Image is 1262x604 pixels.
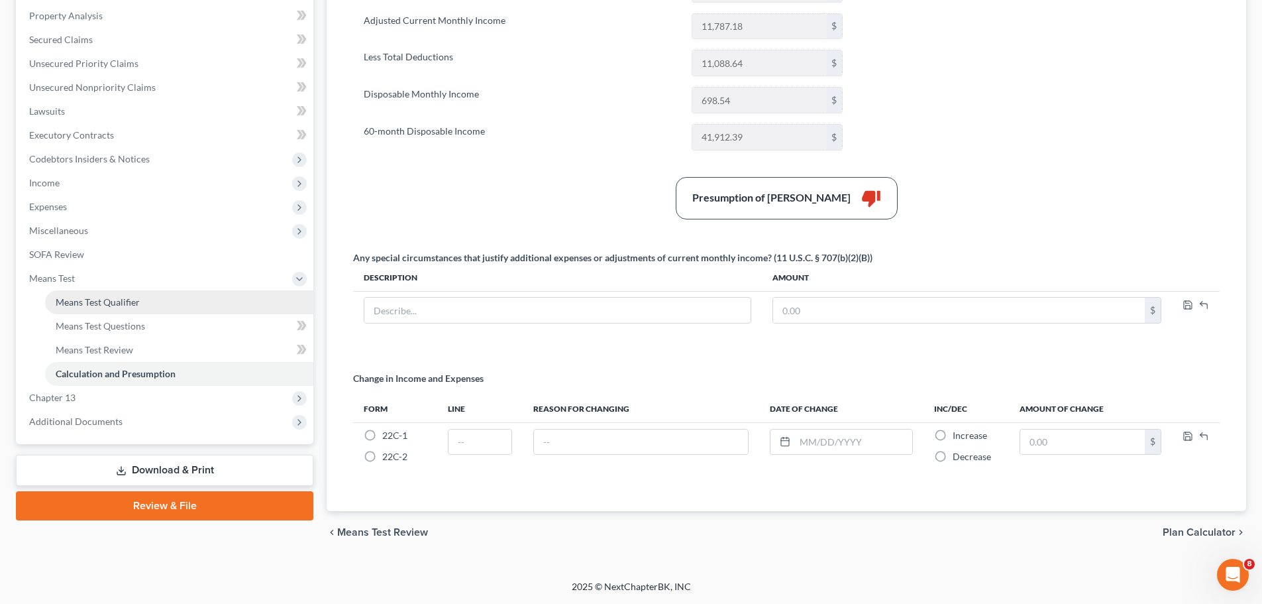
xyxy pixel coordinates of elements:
i: chevron_right [1236,527,1246,538]
span: Codebtors Insiders & Notices [29,153,150,164]
label: Less Total Deductions [357,50,685,76]
input: Describe... [364,298,751,323]
span: Means Test Qualifier [56,296,140,308]
span: Means Test Questions [56,320,145,332]
span: Decrease [953,451,991,462]
span: 22C-2 [382,451,407,462]
th: Line [437,396,523,422]
span: SOFA Review [29,249,84,260]
a: Means Test Questions [45,314,313,338]
p: Change in Income and Expenses [353,372,484,385]
input: MM/DD/YYYY [795,430,912,455]
div: $ [1145,430,1161,455]
input: 0.00 [692,14,826,39]
input: -- [534,430,748,455]
div: $ [826,14,842,39]
span: Property Analysis [29,10,103,21]
span: Plan Calculator [1163,527,1236,538]
button: chevron_left Means Test Review [327,527,428,538]
span: Miscellaneous [29,225,88,236]
a: Review & File [16,491,313,520]
div: Presumption of [PERSON_NAME] [692,190,851,206]
span: Calculation and Presumption [56,368,176,379]
a: Property Analysis [19,4,313,28]
a: Calculation and Presumption [45,362,313,386]
span: Unsecured Priority Claims [29,58,138,69]
span: Secured Claims [29,34,93,45]
th: Amount [762,265,1172,291]
span: Chapter 13 [29,392,76,403]
div: Any special circumstances that justify additional expenses or adjustments of current monthly inco... [353,251,872,265]
span: Means Test Review [337,527,428,538]
input: 0.00 [1020,430,1145,455]
a: Executory Contracts [19,123,313,147]
th: Amount of Change [1009,396,1172,422]
span: Income [29,177,60,188]
span: Means Test Review [56,344,133,355]
span: Executory Contracts [29,129,114,141]
th: Description [353,265,762,291]
a: Secured Claims [19,28,313,52]
input: 0.00 [773,298,1145,323]
i: chevron_left [327,527,337,538]
button: Plan Calculator chevron_right [1163,527,1246,538]
input: 0.00 [692,50,826,76]
input: 0.00 [692,125,826,150]
a: Unsecured Priority Claims [19,52,313,76]
a: Download & Print [16,455,313,486]
a: Unsecured Nonpriority Claims [19,76,313,99]
a: Means Test Review [45,338,313,362]
iframe: Intercom live chat [1217,559,1249,591]
div: $ [1145,298,1161,323]
input: 0.00 [692,88,826,113]
th: Reason for Changing [523,396,759,422]
span: Increase [953,430,987,441]
input: -- [448,430,511,455]
span: Lawsuits [29,105,65,117]
div: $ [826,125,842,150]
a: Means Test Qualifier [45,290,313,314]
div: 2025 © NextChapterBK, INC [254,580,1009,604]
span: Additional Documents [29,416,123,427]
span: 8 [1244,559,1255,570]
span: Expenses [29,201,67,212]
span: Means Test [29,272,75,284]
a: SOFA Review [19,243,313,267]
label: Disposable Monthly Income [357,87,685,113]
label: Adjusted Current Monthly Income [357,13,685,40]
span: 22C-1 [382,430,407,441]
i: thumb_down [861,188,881,208]
th: Date of Change [759,396,923,422]
th: Inc/Dec [923,396,1009,422]
span: Unsecured Nonpriority Claims [29,82,156,93]
a: Lawsuits [19,99,313,123]
div: $ [826,88,842,113]
label: 60-month Disposable Income [357,124,685,151]
th: Form [353,396,437,422]
div: $ [826,50,842,76]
